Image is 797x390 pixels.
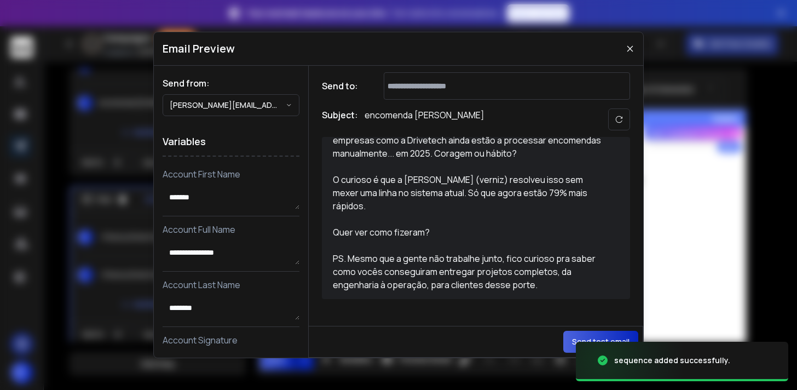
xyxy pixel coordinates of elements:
h1: Variables [163,127,299,157]
h1: Send to: [322,79,366,93]
p: Account Full Name [163,223,299,236]
h1: Subject: [322,108,358,130]
p: Account Signature [163,334,299,347]
h1: Email Preview [163,41,235,56]
p: encomenda [PERSON_NAME] [365,108,484,130]
p: Account Last Name [163,278,299,291]
h1: Send from: [163,77,299,90]
div: sequence added successfully. [614,355,730,366]
button: Send test email [563,331,638,353]
div: [PERSON_NAME], empresas como a Drivetech ainda estão a processar encomendas manualmente... em 202... [333,121,607,261]
p: [PERSON_NAME][EMAIL_ADDRESS][DOMAIN_NAME] [170,100,286,111]
p: Account First Name [163,168,299,181]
